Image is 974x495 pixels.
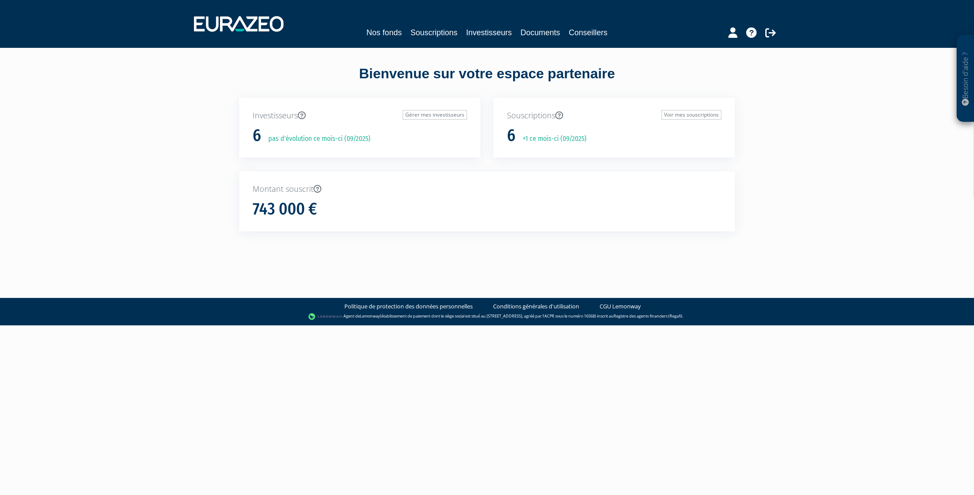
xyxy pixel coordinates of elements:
p: Souscriptions [507,110,721,121]
h1: 743 000 € [253,200,317,218]
p: Montant souscrit [253,184,721,195]
p: +1 ce mois-ci (09/2025) [517,134,587,144]
img: logo-lemonway.png [308,312,342,321]
a: CGU Lemonway [600,302,641,311]
h1: 6 [253,127,261,145]
a: Conseillers [569,27,607,39]
a: Nos fonds [367,27,402,39]
p: Investisseurs [253,110,467,121]
a: Souscriptions [410,27,457,39]
a: Conditions générales d'utilisation [493,302,579,311]
h1: 6 [507,127,515,145]
a: Gérer mes investisseurs [403,110,467,120]
a: Voir mes souscriptions [661,110,721,120]
img: 1732889491-logotype_eurazeo_blanc_rvb.png [194,16,284,32]
p: pas d'évolution ce mois-ci (09/2025) [262,134,370,144]
a: Registre des agents financiers (Regafi) [614,313,682,319]
a: Lemonway [360,313,380,319]
div: - Agent de (établissement de paiement dont le siège social est situé au [STREET_ADDRESS], agréé p... [9,312,965,321]
a: Politique de protection des données personnelles [344,302,473,311]
div: Bienvenue sur votre espace partenaire [233,64,741,98]
p: Besoin d'aide ? [961,40,971,118]
a: Investisseurs [466,27,512,39]
a: Documents [520,27,560,39]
